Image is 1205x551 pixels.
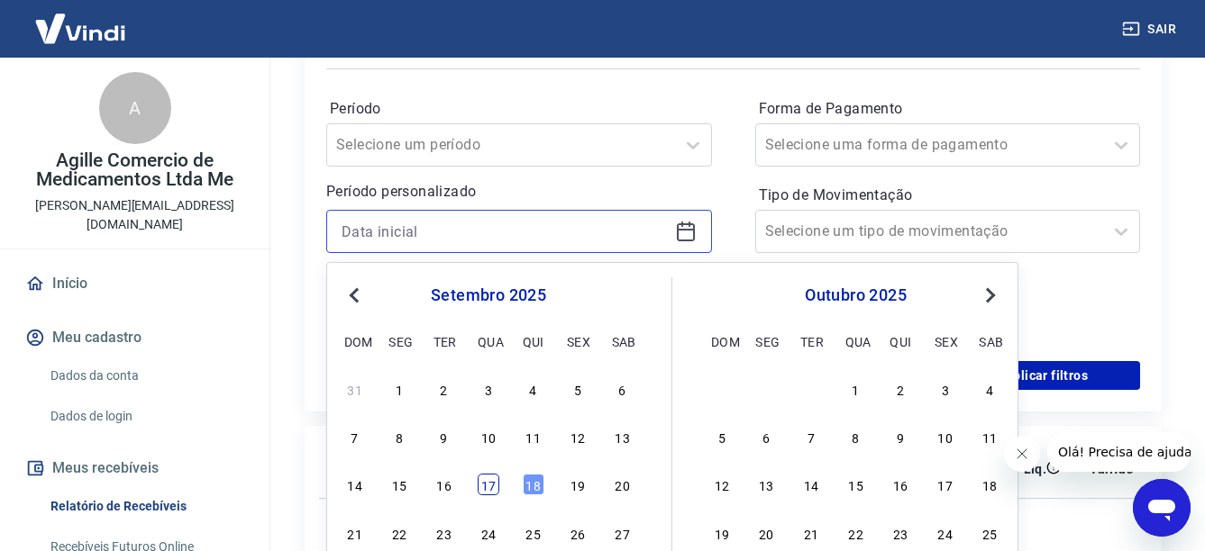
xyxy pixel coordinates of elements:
[755,522,777,544] div: Choose segunda-feira, 20 de outubro de 2025
[755,330,777,352] div: seg
[845,378,867,400] div: Choose quarta-feira, 1 de outubro de 2025
[1004,436,1040,472] iframe: Fechar mensagem
[1047,432,1191,472] iframe: Mensagem da empresa
[711,522,733,544] div: Choose domingo, 19 de outubro de 2025
[523,330,544,352] div: qui
[980,285,1001,306] button: Next Month
[845,474,867,495] div: Choose quarta-feira, 15 de outubro de 2025
[344,426,366,447] div: Choose domingo, 7 de setembro de 2025
[755,378,777,400] div: Choose segunda-feira, 29 de setembro de 2025
[711,378,733,400] div: Choose domingo, 28 de setembro de 2025
[1118,13,1183,46] button: Sair
[344,378,366,400] div: Choose domingo, 31 de agosto de 2025
[708,285,1003,306] div: outubro 2025
[388,522,410,544] div: Choose segunda-feira, 22 de setembro de 2025
[22,1,139,56] img: Vindi
[890,474,911,495] div: Choose quinta-feira, 16 de outubro de 2025
[890,426,911,447] div: Choose quinta-feira, 9 de outubro de 2025
[953,361,1140,390] button: Aplicar filtros
[342,285,635,306] div: setembro 2025
[567,474,589,495] div: Choose sexta-feira, 19 de setembro de 2025
[478,474,499,495] div: Choose quarta-feira, 17 de setembro de 2025
[434,378,455,400] div: Choose terça-feira, 2 de setembro de 2025
[22,264,248,303] a: Início
[14,151,255,189] p: Agille Comercio de Medicamentos Ltda Me
[434,330,455,352] div: ter
[567,522,589,544] div: Choose sexta-feira, 26 de setembro de 2025
[800,330,822,352] div: ter
[523,522,544,544] div: Choose quinta-feira, 25 de setembro de 2025
[612,330,634,352] div: sab
[344,474,366,495] div: Choose domingo, 14 de setembro de 2025
[890,522,911,544] div: Choose quinta-feira, 23 de outubro de 2025
[979,330,1000,352] div: sab
[434,474,455,495] div: Choose terça-feira, 16 de setembro de 2025
[612,426,634,447] div: Choose sábado, 13 de setembro de 2025
[388,426,410,447] div: Choose segunda-feira, 8 de setembro de 2025
[711,330,733,352] div: dom
[326,181,712,203] p: Período personalizado
[434,522,455,544] div: Choose terça-feira, 23 de setembro de 2025
[11,13,151,27] span: Olá! Precisa de ajuda?
[43,398,248,435] a: Dados de login
[935,426,956,447] div: Choose sexta-feira, 10 de outubro de 2025
[935,522,956,544] div: Choose sexta-feira, 24 de outubro de 2025
[979,426,1000,447] div: Choose sábado, 11 de outubro de 2025
[22,318,248,357] button: Meu cadastro
[343,285,365,306] button: Previous Month
[612,474,634,495] div: Choose sábado, 20 de setembro de 2025
[342,218,668,245] input: Data inicial
[567,378,589,400] div: Choose sexta-feira, 5 de setembro de 2025
[890,378,911,400] div: Choose quinta-feira, 2 de outubro de 2025
[388,378,410,400] div: Choose segunda-feira, 1 de setembro de 2025
[523,426,544,447] div: Choose quinta-feira, 11 de setembro de 2025
[99,72,171,144] div: A
[330,98,708,120] label: Período
[800,522,822,544] div: Choose terça-feira, 21 de outubro de 2025
[434,426,455,447] div: Choose terça-feira, 9 de setembro de 2025
[845,426,867,447] div: Choose quarta-feira, 8 de outubro de 2025
[478,426,499,447] div: Choose quarta-feira, 10 de setembro de 2025
[523,378,544,400] div: Choose quinta-feira, 4 de setembro de 2025
[567,330,589,352] div: sex
[14,196,255,234] p: [PERSON_NAME][EMAIL_ADDRESS][DOMAIN_NAME]
[388,474,410,495] div: Choose segunda-feira, 15 de setembro de 2025
[22,448,248,488] button: Meus recebíveis
[344,522,366,544] div: Choose domingo, 21 de setembro de 2025
[478,522,499,544] div: Choose quarta-feira, 24 de setembro de 2025
[800,474,822,495] div: Choose terça-feira, 14 de outubro de 2025
[845,522,867,544] div: Choose quarta-feira, 22 de outubro de 2025
[935,378,956,400] div: Choose sexta-feira, 3 de outubro de 2025
[612,378,634,400] div: Choose sábado, 6 de setembro de 2025
[979,378,1000,400] div: Choose sábado, 4 de outubro de 2025
[800,378,822,400] div: Choose terça-feira, 30 de setembro de 2025
[523,474,544,495] div: Choose quinta-feira, 18 de setembro de 2025
[759,185,1137,206] label: Tipo de Movimentação
[890,330,911,352] div: qui
[612,522,634,544] div: Choose sábado, 27 de setembro de 2025
[935,330,956,352] div: sex
[979,522,1000,544] div: Choose sábado, 25 de outubro de 2025
[755,474,777,495] div: Choose segunda-feira, 13 de outubro de 2025
[1133,479,1191,537] iframe: Botão para abrir a janela de mensagens
[979,474,1000,495] div: Choose sábado, 18 de outubro de 2025
[800,426,822,447] div: Choose terça-feira, 7 de outubro de 2025
[711,426,733,447] div: Choose domingo, 5 de outubro de 2025
[478,378,499,400] div: Choose quarta-feira, 3 de setembro de 2025
[43,488,248,525] a: Relatório de Recebíveis
[567,426,589,447] div: Choose sexta-feira, 12 de setembro de 2025
[388,330,410,352] div: seg
[845,330,867,352] div: qua
[935,474,956,495] div: Choose sexta-feira, 17 de outubro de 2025
[344,330,366,352] div: dom
[478,330,499,352] div: qua
[711,474,733,495] div: Choose domingo, 12 de outubro de 2025
[43,357,248,394] a: Dados da conta
[755,426,777,447] div: Choose segunda-feira, 6 de outubro de 2025
[759,98,1137,120] label: Forma de Pagamento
